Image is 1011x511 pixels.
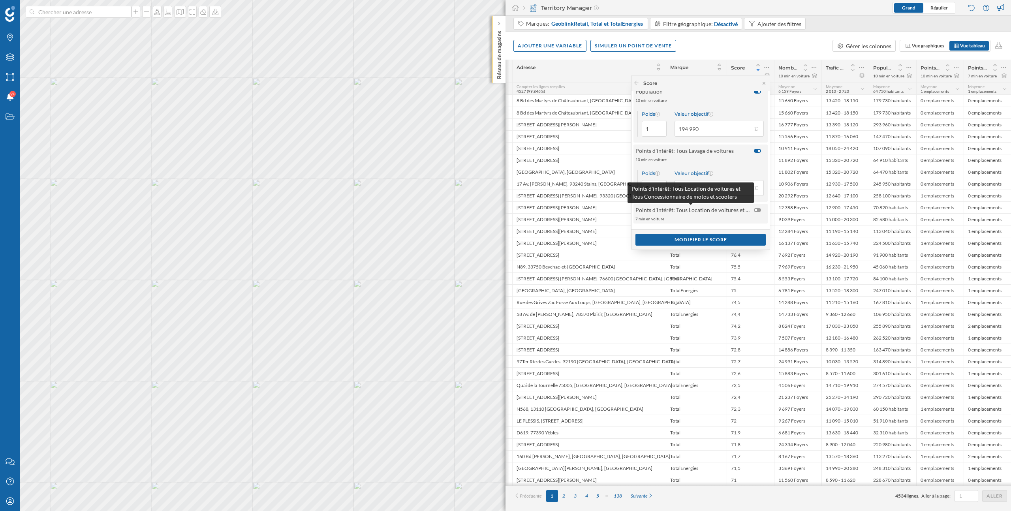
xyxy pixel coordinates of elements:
[964,403,1011,415] div: 0 emplacements
[774,320,821,332] div: 8 824 Foyers
[964,154,1011,166] div: 0 emplacements
[826,65,845,71] span: Trafic routier du point (2024): Toute la journée
[666,474,727,486] div: Total
[631,185,750,201] div: Points d'intérêt: Tous Location de voitures et Tous Concessionnaire de motos et scooters
[895,493,906,499] span: 4534
[964,166,1011,178] div: 0 emplacements
[774,201,821,213] div: 12 788 Foyers
[964,201,1011,213] div: 0 emplacements
[916,450,964,462] div: 1 emplacements
[921,73,952,79] div: 10 min en voiture
[526,20,643,28] div: Marques:
[916,190,964,201] div: 1 emplacements
[921,89,949,94] span: 1 emplacements
[642,170,667,176] div: Poids
[774,296,821,308] div: 14 288 Foyers
[512,450,666,462] div: 160 Bd [PERSON_NAME], [GEOGRAPHIC_DATA], [GEOGRAPHIC_DATA]
[512,249,666,261] div: [STREET_ADDRESS]
[666,320,727,332] div: Total
[964,178,1011,190] div: 0 emplacements
[727,426,774,438] div: 71,9
[16,6,54,13] span: Assistance
[968,84,985,89] span: Moyenne
[727,450,774,462] div: 71,7
[757,20,801,28] div: Ajouter des filtres
[635,206,750,214] span: Points d'intérêt: Tous Location de voitures et Tous Concessionnaire de motos et scooters
[964,474,1011,486] div: 0 emplacements
[635,98,765,103] div: 10 min en voiture
[916,107,964,118] div: 0 emplacements
[873,84,890,89] span: Moyenne
[968,65,987,71] span: Points d'intérêt: Tous Location de voitures et Tous Concessionnaire de motos et scooters
[821,426,869,438] div: 13 630 - 18 440
[512,201,666,213] div: [STREET_ADDRESS][PERSON_NAME]
[512,261,666,272] div: N89, 33750 Beychac-et-[GEOGRAPHIC_DATA]
[916,462,964,474] div: 0 emplacements
[774,166,821,178] div: 11 802 Foyers
[916,166,964,178] div: 0 emplacements
[727,391,774,403] div: 72,4
[774,474,821,486] div: 11 560 Foyers
[512,213,666,225] div: [STREET_ADDRESS][PERSON_NAME]
[964,95,1011,107] div: 0 emplacements
[512,355,666,367] div: 97Ter Rte des Gardes, 92190 [GEOGRAPHIC_DATA], [GEOGRAPHIC_DATA]
[964,272,1011,284] div: 1 emplacements
[921,84,937,89] span: Moyenne
[675,180,752,196] input: Valeur objectif
[930,5,948,11] span: Régulier
[964,213,1011,225] div: 0 emplacements
[957,492,976,500] input: 1
[964,261,1011,272] div: 0 emplacements
[666,308,727,320] div: TotalEnergies
[916,308,964,320] div: 0 emplacements
[916,391,964,403] div: 0 emplacements
[869,462,916,474] div: 248 310 habitants
[666,344,727,355] div: Total
[774,178,821,190] div: 10 906 Foyers
[727,438,774,450] div: 71,8
[512,225,666,237] div: [STREET_ADDRESS][PERSON_NAME]
[869,130,916,142] div: 147 470 habitants
[916,178,964,190] div: 0 emplacements
[727,403,774,415] div: 72,3
[666,296,727,308] div: Total
[512,320,666,332] div: [STREET_ADDRESS]
[666,332,727,344] div: Total
[916,344,964,355] div: 0 emplacements
[964,107,1011,118] div: 0 emplacements
[869,154,916,166] div: 64 910 habitants
[821,249,869,261] div: 14 920 - 20 190
[727,249,774,261] div: 76,4
[916,118,964,130] div: 0 emplacements
[666,403,727,415] div: Total
[512,166,666,178] div: [GEOGRAPHIC_DATA], [GEOGRAPHIC_DATA]
[666,450,727,462] div: Total
[495,28,503,79] p: Réseau de magasins
[869,201,916,213] div: 70 820 habitants
[960,43,985,49] span: Vue tableau
[916,355,964,367] div: 1 emplacements
[666,379,727,391] div: TotalEnergies
[821,118,869,130] div: 13 390 - 18 120
[912,43,944,49] span: Vue graphiques
[869,261,916,272] div: 45 060 habitants
[512,296,666,308] div: Rue des Grives Zac Fosse Aux Loups, [GEOGRAPHIC_DATA], [GEOGRAPHIC_DATA]
[517,84,565,89] span: Compter les lignes remplies
[635,157,765,162] div: 10 min en voiture
[916,272,964,284] div: 0 emplacements
[916,415,964,426] div: 0 emplacements
[512,438,666,450] div: [STREET_ADDRESS]
[666,355,727,367] div: Total
[727,474,774,486] div: 71
[774,225,821,237] div: 12 284 Foyers
[727,272,774,284] div: 75,4
[869,344,916,355] div: 163 470 habitants
[916,201,964,213] div: 0 emplacements
[774,213,821,225] div: 9 039 Foyers
[964,367,1011,379] div: 1 emplacements
[642,111,667,117] div: Poids
[529,4,537,12] img: territory-manager.svg
[517,89,545,94] span: 4527 (99,846%)
[916,320,964,332] div: 1 emplacements
[964,284,1011,296] div: 1 emplacements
